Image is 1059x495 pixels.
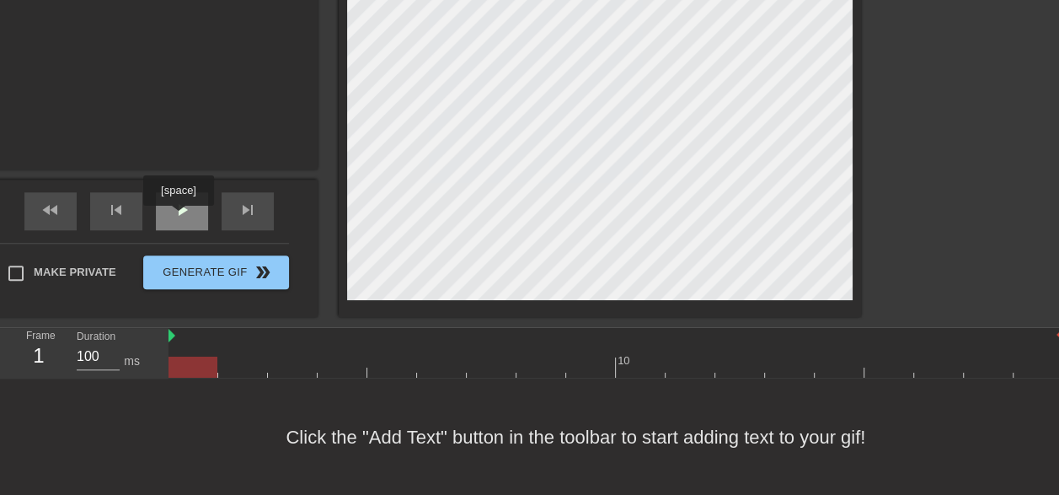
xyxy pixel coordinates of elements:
div: 10 [618,352,633,369]
span: skip_next [238,200,258,220]
span: Generate Gif [150,262,282,282]
span: fast_rewind [40,200,61,220]
span: skip_previous [106,200,126,220]
span: double_arrow [253,262,273,282]
span: play_arrow [172,200,192,220]
div: Frame [13,328,64,377]
button: Generate Gif [143,256,289,289]
div: ms [124,352,140,370]
span: Make Private [34,264,116,281]
div: 1 [26,341,51,371]
label: Duration [77,331,115,342]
